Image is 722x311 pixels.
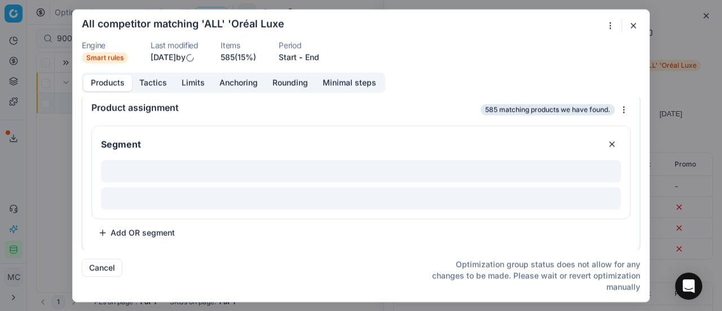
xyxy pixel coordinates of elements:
[265,75,315,91] button: Rounding
[279,51,297,63] button: Start
[91,224,182,242] button: Add OR segment
[305,51,319,63] button: End
[212,75,265,91] button: Anchoring
[82,52,128,63] span: Smart rules
[221,51,256,63] a: 585(15%)
[82,19,284,29] h2: All competitor matching 'ALL' 'Oréal Luxe
[83,75,132,91] button: Products
[315,75,384,91] button: Minimal steps
[151,41,198,49] dt: Last modified
[99,135,598,153] input: Segment
[299,51,303,63] span: -
[82,41,128,49] dt: Engine
[424,259,640,292] p: Optimization group status does not allow for any changes to be made. Please wait or revert optimi...
[82,259,122,277] button: Cancel
[174,75,212,91] button: Limits
[221,41,256,49] dt: Items
[151,52,195,62] span: [DATE] by
[91,103,478,112] div: Product assignment
[481,104,615,115] span: 585 matching products we have found.
[279,41,319,49] dt: Period
[132,75,174,91] button: Tactics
